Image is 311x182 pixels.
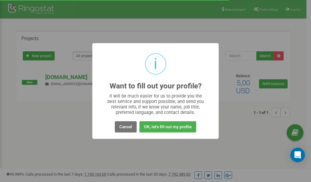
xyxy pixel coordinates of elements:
[139,121,196,132] button: OK, let's fill out my profile
[115,121,137,132] button: Cancel
[290,148,305,162] div: Open Intercom Messenger
[104,93,207,115] div: It will be much easier for us to provide you the best service and support possible, and send you ...
[154,54,157,74] div: i
[110,82,202,90] h2: Want to fill out your profile?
